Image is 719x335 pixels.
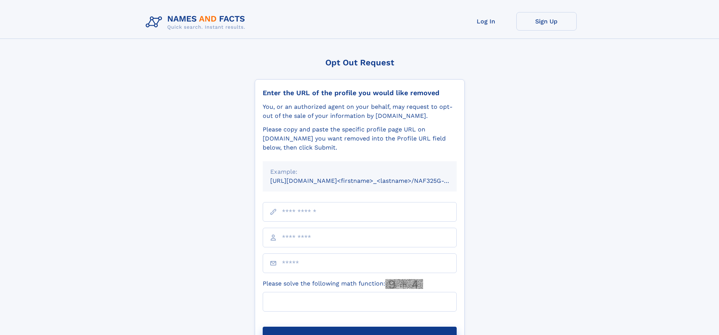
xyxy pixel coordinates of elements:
[263,125,457,152] div: Please copy and paste the specific profile page URL on [DOMAIN_NAME] you want removed into the Pr...
[263,279,423,289] label: Please solve the following math function:
[263,102,457,120] div: You, or an authorized agent on your behalf, may request to opt-out of the sale of your informatio...
[143,12,251,32] img: Logo Names and Facts
[263,89,457,97] div: Enter the URL of the profile you would like removed
[270,177,471,184] small: [URL][DOMAIN_NAME]<firstname>_<lastname>/NAF325G-xxxxxxxx
[516,12,577,31] a: Sign Up
[270,167,449,176] div: Example:
[255,58,465,67] div: Opt Out Request
[456,12,516,31] a: Log In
